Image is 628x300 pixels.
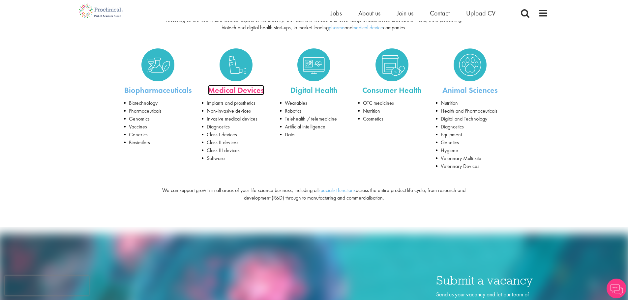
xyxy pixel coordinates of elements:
[436,99,504,107] li: Nutrition
[358,107,426,115] li: Nutrition
[397,9,413,17] a: Join us
[202,115,270,123] li: Invasive medical devices
[352,24,383,31] a: medical device
[329,24,344,31] a: pharma
[202,131,270,139] li: Class I devices
[436,131,504,139] li: Equipment
[442,85,498,95] a: Animal Sciences
[436,115,504,123] li: Digital and Technology
[430,9,450,17] a: Contact
[202,147,270,154] li: Class III devices
[124,131,192,139] li: Generics
[280,85,348,96] p: Digital Health
[202,139,270,147] li: Class II devices
[331,9,342,17] a: Jobs
[358,99,426,107] li: OTC medicines
[358,9,380,17] a: About us
[436,147,504,154] li: Hygiene
[436,154,504,162] li: Veterinary Multi-site
[358,115,426,123] li: Cosmetics
[607,279,626,298] img: Chatbot
[297,48,330,81] img: Digital Health
[5,276,89,295] iframe: reCAPTCHA
[436,162,504,170] li: Veterinary Devices
[280,123,348,131] li: Artificial intelligence
[124,115,192,123] li: Genomics
[280,115,348,123] li: Telehealth / telemedicine
[280,107,348,115] li: Robotics
[280,99,348,107] li: Wearables
[358,85,426,96] p: Consumer Health
[280,131,348,139] li: Data
[208,85,264,95] a: Medical Devices
[220,48,253,81] img: Medical Devices
[454,48,487,81] img: Animal Sciences
[202,99,270,107] li: Implants and prosthetics
[202,154,270,162] li: Software
[141,48,174,81] img: Biopharmaceuticals
[375,48,408,81] img: Consumer Health
[124,48,192,81] a: Biopharmaceuticals
[202,107,270,115] li: Non-invasive devices
[436,274,548,287] h3: Submit a vacancy
[160,187,468,202] p: We can support growth in all areas of your life science business, including all across the entire...
[124,123,192,131] li: Vaccines
[124,139,192,147] li: Biosimilars
[202,123,270,131] li: Diagnostics
[124,85,192,95] a: Biopharmaceuticals
[124,107,192,115] li: Pharmaceuticals
[466,9,495,17] a: Upload CV
[318,187,356,194] a: specialist functions
[436,139,504,147] li: Genetics
[202,48,270,81] a: Medical Devices
[124,99,192,107] li: Biotechnology
[436,107,504,115] li: Health and Pharmaceuticals
[436,123,504,131] li: Diagnostics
